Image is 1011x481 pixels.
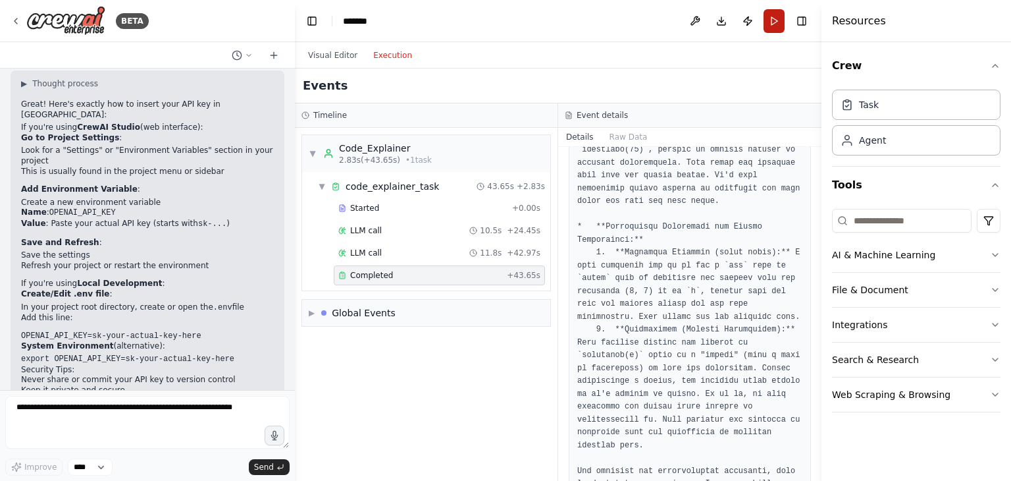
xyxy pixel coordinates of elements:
[5,459,63,476] button: Improve
[254,462,274,472] span: Send
[507,225,540,236] span: + 24.45s
[832,84,1000,166] div: Crew
[21,208,274,219] li: :
[21,365,274,376] h2: Security Tips:
[300,47,365,63] button: Visual Editor
[309,308,315,318] span: ▶
[249,459,290,475] button: Send
[21,385,274,396] li: Keep it private and secure
[832,204,1000,423] div: Tools
[832,308,1000,342] button: Integrations
[21,341,113,351] strong: System Environment
[792,12,811,30] button: Hide right sidebar
[350,225,382,236] span: LLM call
[32,78,98,89] span: Thought process
[832,47,1000,84] button: Crew
[21,133,274,144] p: :
[832,13,886,29] h4: Resources
[303,12,321,30] button: Hide left sidebar
[480,225,502,236] span: 10.5s
[263,47,284,63] button: Start a new chat
[350,203,379,213] span: Started
[558,128,602,146] button: Details
[507,270,540,281] span: + 43.65s
[507,248,540,258] span: + 42.97s
[21,289,274,300] p: :
[313,110,347,121] h3: Timeline
[21,219,274,230] li: : Paste your actual API key (starts with )
[21,238,274,248] p: :
[49,208,116,217] code: OPENAI_API_KEY
[577,110,628,121] h3: Event details
[21,78,98,89] button: ▶Thought process
[21,302,274,314] li: In your project root directory, create or open the file
[21,184,138,194] strong: Add Environment Variable
[832,238,1000,272] button: AI & Machine Learning
[77,123,140,132] strong: CrewAI Studio
[21,289,109,298] strong: Create/Edit .env file
[21,219,46,228] strong: Value
[77,279,162,288] strong: Local Development
[859,98,879,111] div: Task
[405,155,432,165] span: • 1 task
[213,303,232,312] code: .env
[21,331,201,341] code: OPENAI_API_KEY=sk-your-actual-key-here
[21,208,47,217] strong: Name
[602,128,656,146] button: Raw Data
[365,47,420,63] button: Execution
[303,76,348,95] h2: Events
[21,123,274,133] h2: If you're using (web interface):
[21,341,274,352] p: (alternative):
[309,148,317,159] span: ▼
[318,181,326,192] span: ▼
[21,354,234,364] code: export OPENAI_API_KEY=sk-your-actual-key-here
[26,6,105,36] img: Logo
[339,142,432,155] div: Code_Explainer
[21,313,274,324] li: Add this line:
[21,261,274,271] li: Refresh your project or restart the environment
[343,14,378,28] nav: breadcrumb
[24,462,57,472] span: Improve
[480,248,502,258] span: 11.8s
[832,273,1000,307] button: File & Document
[832,167,1000,204] button: Tools
[21,184,274,195] p: :
[487,181,514,192] span: 43.65s
[21,78,27,89] span: ▶
[21,375,274,385] li: Never share or commit your API key to version control
[198,219,226,229] code: sk-...
[859,134,886,147] div: Agent
[21,238,99,247] strong: Save and Refresh
[517,181,545,192] span: + 2.83s
[350,248,382,258] span: LLM call
[346,180,439,193] div: code_explainer_task
[21,146,274,166] li: Look for a "Settings" or "Environment Variables" section in your project
[832,378,1000,412] button: Web Scraping & Browsing
[226,47,258,63] button: Switch to previous chat
[265,426,284,445] button: Click to speak your automation idea
[832,343,1000,377] button: Search & Research
[512,203,540,213] span: + 0.00s
[21,279,274,289] h2: If you're using :
[339,155,400,165] span: 2.83s (+43.65s)
[332,306,396,320] div: Global Events
[21,167,274,177] li: This is usually found in the project menu or sidebar
[21,133,119,142] strong: Go to Project Settings
[21,250,274,261] li: Save the settings
[116,13,149,29] div: BETA
[350,270,393,281] span: Completed
[21,198,274,208] li: Create a new environment variable
[21,99,274,120] p: Great! Here's exactly how to insert your API key in [GEOGRAPHIC_DATA]:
